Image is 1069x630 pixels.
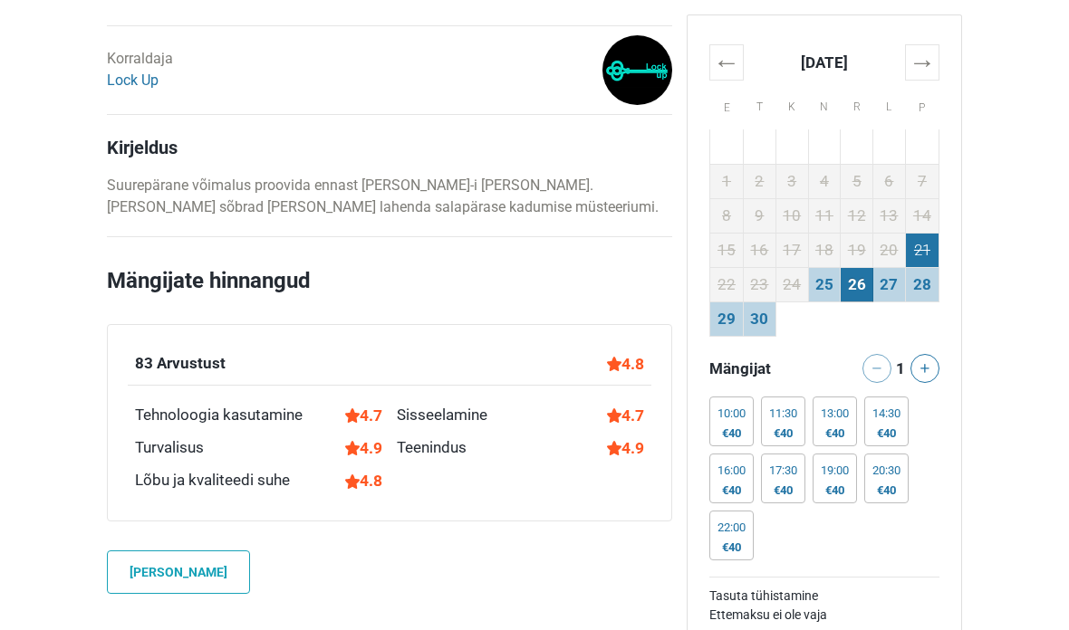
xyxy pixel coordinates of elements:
[775,80,808,129] th: K
[905,44,939,80] th: →
[107,72,159,89] a: Lock Up
[107,264,672,324] h2: Mängijate hinnangud
[107,175,672,218] p: Suurepärane võimalus proovida ennast [PERSON_NAME]-i [PERSON_NAME]. [PERSON_NAME] sõbrad [PERSON_...
[709,267,743,301] td: 22
[709,587,939,606] td: Tasuta tühistamine
[873,80,906,129] th: L
[872,426,900,441] div: €40
[717,483,746,498] div: €40
[821,426,849,441] div: €40
[808,164,841,198] td: 4
[873,164,906,198] td: 6
[744,44,906,80] th: [DATE]
[905,198,939,233] td: 14
[717,406,746,421] div: 10:00
[135,404,303,427] div: Tehnoloogia kasutamine
[345,469,382,492] div: 4.8
[873,267,906,301] td: 27
[709,80,743,129] th: E
[744,267,776,301] td: 23
[709,44,743,80] th: ←
[135,352,226,376] div: 83 Arvustust
[397,436,467,460] div: Teenindus
[135,469,290,492] div: Lõbu ja kvaliteedi suhe
[775,267,808,301] td: 24
[602,35,672,105] img: 38af86134b65d0f1l.png
[769,426,797,441] div: €40
[769,483,797,498] div: €40
[808,80,841,129] th: N
[345,436,382,460] div: 4.9
[873,233,906,267] td: 20
[769,406,797,421] div: 11:30
[892,354,909,379] div: 1
[709,606,939,625] td: Ettemaksu ei ole vaja
[607,352,644,376] div: 4.8
[107,137,672,158] h4: Kirjeldus
[775,164,808,198] td: 3
[345,404,382,427] div: 4.7
[709,233,743,267] td: 15
[821,483,849,498] div: €40
[744,301,776,336] td: 30
[717,463,746,478] div: 16:00
[872,406,900,421] div: 14:30
[841,233,873,267] td: 19
[702,354,824,383] div: Mängijat
[607,436,644,460] div: 4.9
[821,406,849,421] div: 13:00
[607,404,644,427] div: 4.7
[841,80,873,129] th: R
[709,198,743,233] td: 8
[397,404,487,427] div: Sisseelamine
[744,198,776,233] td: 9
[841,164,873,198] td: 5
[872,483,900,498] div: €40
[709,301,743,336] td: 29
[841,198,873,233] td: 12
[717,520,746,535] div: 22:00
[905,233,939,267] td: 21
[135,436,204,460] div: Turvalisus
[808,267,841,301] td: 25
[873,198,906,233] td: 13
[769,463,797,478] div: 17:30
[905,80,939,129] th: P
[709,164,743,198] td: 1
[905,164,939,198] td: 7
[775,198,808,233] td: 10
[744,164,776,198] td: 2
[717,426,746,441] div: €40
[744,80,776,129] th: T
[775,233,808,267] td: 17
[107,550,250,594] a: [PERSON_NAME]
[717,540,746,555] div: €40
[744,233,776,267] td: 16
[905,267,939,301] td: 28
[808,233,841,267] td: 18
[872,463,900,478] div: 20:30
[841,267,873,301] td: 26
[821,463,849,478] div: 19:00
[107,48,173,91] div: Korraldaja
[808,198,841,233] td: 11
